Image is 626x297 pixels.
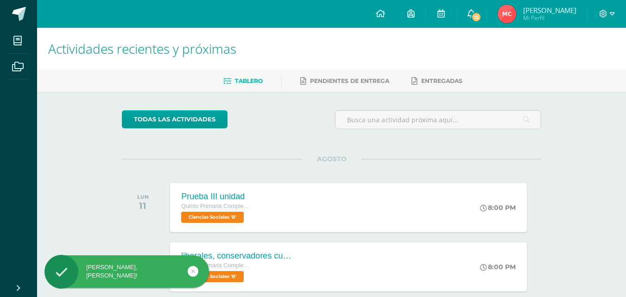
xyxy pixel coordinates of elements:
div: Prueba III unidad [181,192,251,202]
img: ad3e4c758fb5c38394a46de3a116337d.png [498,5,516,23]
div: 8:00 PM [480,203,516,212]
div: 8:00 PM [480,263,516,271]
a: Tablero [223,74,263,88]
a: todas las Actividades [122,110,228,128]
div: LUN [137,194,149,200]
span: Actividades recientes y próximas [48,40,236,57]
a: Pendientes de entrega [300,74,389,88]
div: 11 [137,200,149,211]
span: Ciencias Sociales 'B' [181,212,244,223]
a: Entregadas [411,74,462,88]
span: Tablero [235,77,263,84]
span: Mi Perfil [523,14,576,22]
input: Busca una actividad próxima aquí... [335,111,541,129]
span: Pendientes de entrega [310,77,389,84]
span: [PERSON_NAME] [523,6,576,15]
div: [PERSON_NAME], [PERSON_NAME]! [44,263,209,280]
span: Entregadas [421,77,462,84]
span: AGOSTO [302,155,361,163]
div: liberales, conservadores cuestionario [181,251,292,261]
span: Quinto Primaria Complementaria [181,203,251,209]
span: 13 [471,12,481,22]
